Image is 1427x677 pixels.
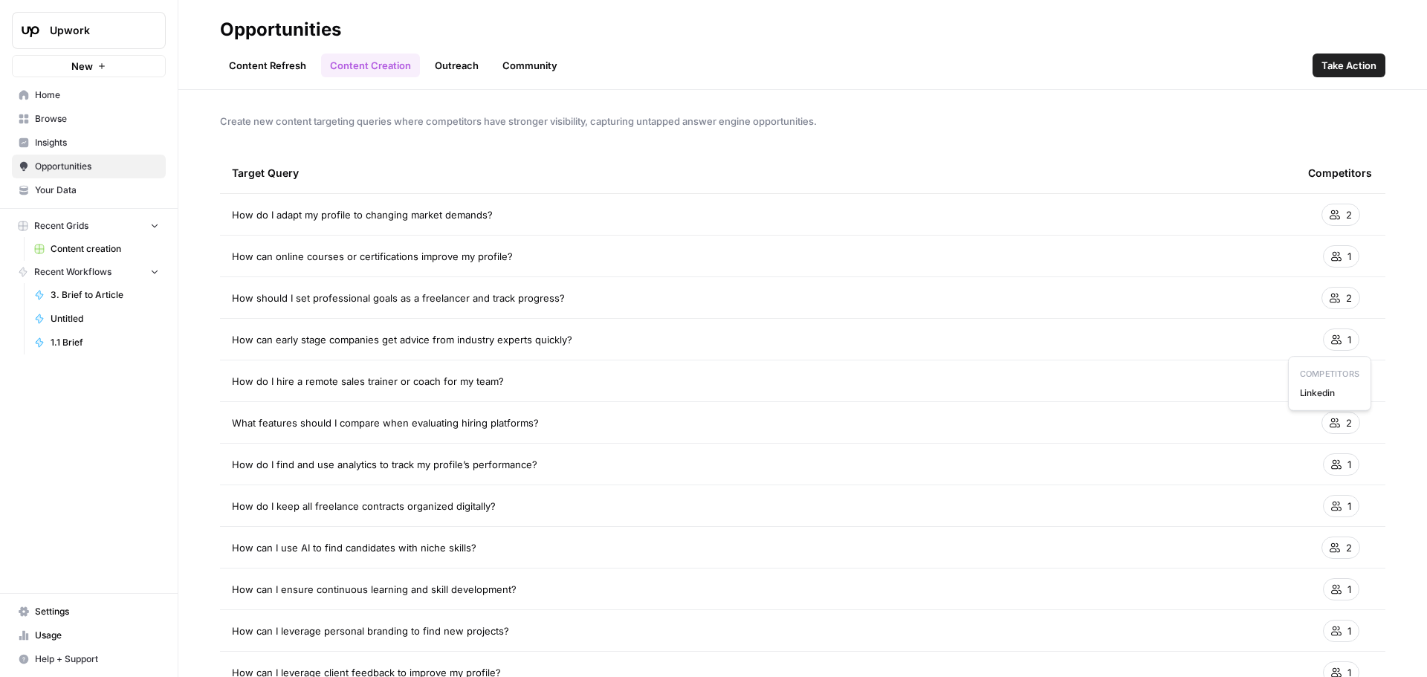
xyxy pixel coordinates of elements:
[35,88,159,102] span: Home
[12,261,166,283] button: Recent Workflows
[220,18,341,42] div: Opportunities
[1300,385,1360,398] span: Linkedin
[232,291,565,305] span: How should I set professional goals as a freelancer and track progress?
[35,136,159,149] span: Insights
[1321,58,1376,73] span: Take Action
[1308,152,1372,193] div: Competitors
[34,265,111,279] span: Recent Workflows
[12,55,166,77] button: New
[34,219,88,233] span: Recent Grids
[12,107,166,131] a: Browse
[12,12,166,49] button: Workspace: Upwork
[426,54,488,77] a: Outreach
[12,83,166,107] a: Home
[12,131,166,155] a: Insights
[232,623,509,638] span: How can I leverage personal branding to find new projects?
[12,600,166,623] a: Settings
[27,307,166,331] a: Untitled
[1346,291,1352,305] span: 2
[232,540,476,555] span: How can I use AI to find candidates with niche skills?
[1347,623,1351,638] span: 1
[220,114,1385,129] span: Create new content targeting queries where competitors have stronger visibility, capturing untapp...
[35,652,159,666] span: Help + Support
[51,288,159,302] span: 3. Brief to Article
[321,54,420,77] a: Content Creation
[27,237,166,261] a: Content creation
[1347,582,1351,597] span: 1
[220,54,315,77] a: Content Refresh
[12,155,166,178] a: Opportunities
[1346,207,1352,222] span: 2
[232,152,1284,193] div: Target Query
[50,23,140,38] span: Upwork
[71,59,93,74] span: New
[1347,249,1351,264] span: 1
[232,582,517,597] span: How can I ensure continuous learning and skill development?
[51,242,159,256] span: Content creation
[12,623,166,647] a: Usage
[27,283,166,307] a: 3. Brief to Article
[232,374,504,389] span: How do I hire a remote sales trainer or coach for my team?
[232,415,539,430] span: What features should I compare when evaluating hiring platforms?
[35,184,159,197] span: Your Data
[35,112,159,126] span: Browse
[51,312,159,325] span: Untitled
[35,605,159,618] span: Settings
[1346,540,1352,555] span: 2
[51,336,159,349] span: 1.1 Brief
[232,332,572,347] span: How can early stage companies get advice from industry experts quickly?
[1347,332,1351,347] span: 1
[494,54,566,77] a: Community
[35,160,159,173] span: Opportunities
[12,178,166,202] a: Your Data
[35,629,159,642] span: Usage
[12,647,166,671] button: Help + Support
[12,215,166,237] button: Recent Grids
[232,499,496,514] span: How do I keep all freelance contracts organized digitally?
[17,17,44,44] img: Upwork Logo
[1313,54,1385,77] button: Take Action
[232,249,513,264] span: How can online courses or certifications improve my profile?
[1346,415,1352,430] span: 2
[232,207,493,222] span: How do I adapt my profile to changing market demands?
[232,457,537,472] span: How do I find and use analytics to track my profile’s performance?
[27,331,166,354] a: 1.1 Brief
[1347,499,1351,514] span: 1
[1300,367,1360,380] span: COMPETITORS
[1347,457,1351,472] span: 1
